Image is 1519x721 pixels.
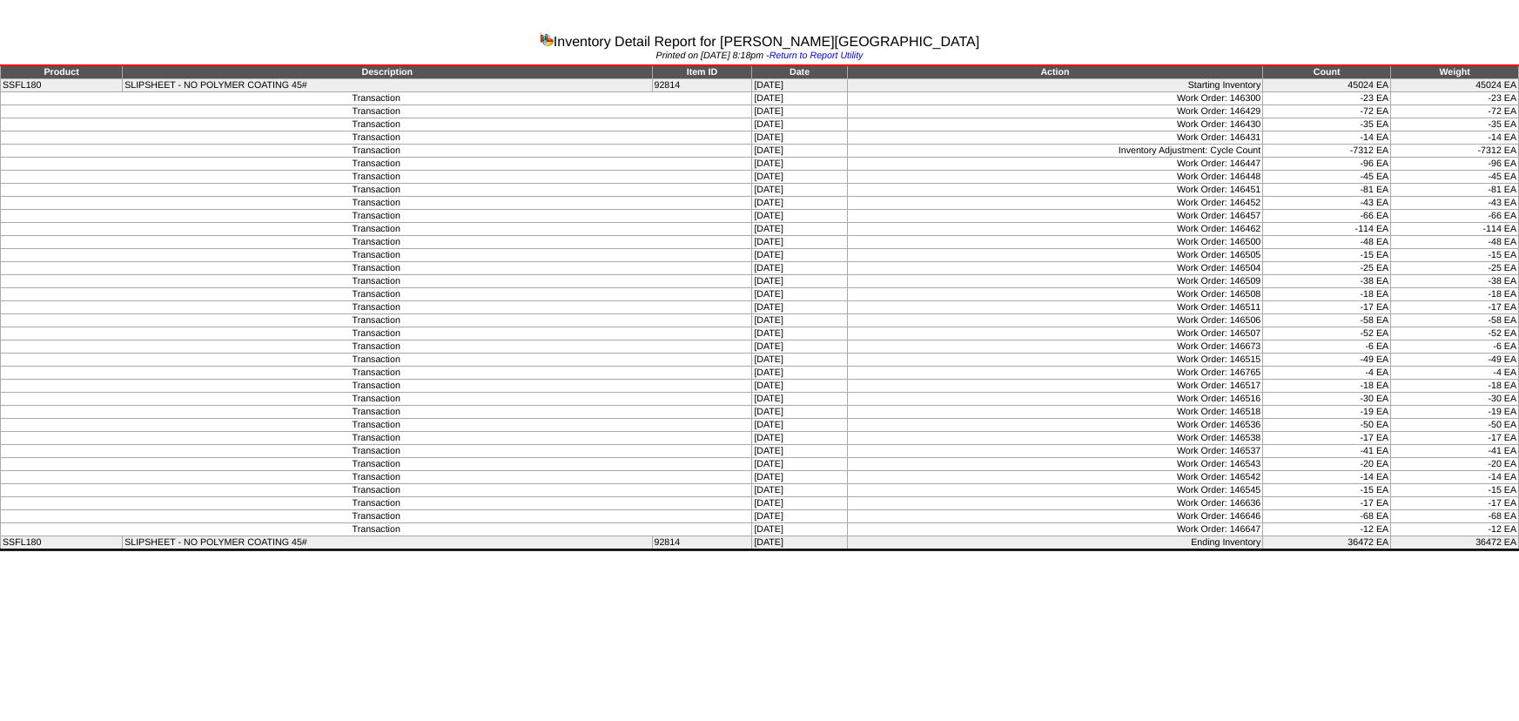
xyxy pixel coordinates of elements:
td: [DATE] [752,92,847,105]
td: -49 EA [1391,354,1519,367]
td: -17 EA [1263,301,1391,314]
td: -96 EA [1263,158,1391,171]
td: Work Order: 146542 [847,471,1263,484]
td: Item ID [652,65,752,79]
td: Work Order: 146451 [847,184,1263,197]
td: SSFL180 [1,536,123,550]
td: [DATE] [752,79,847,92]
td: -49 EA [1263,354,1391,367]
td: Work Order: 146765 [847,367,1263,380]
td: -58 EA [1263,314,1391,327]
td: -17 EA [1263,497,1391,510]
td: Transaction [1,367,752,380]
td: Work Order: 146507 [847,327,1263,340]
td: Transaction [1,458,752,471]
td: -38 EA [1391,275,1519,288]
td: -12 EA [1263,523,1391,536]
td: Work Order: 146457 [847,210,1263,223]
td: -15 EA [1391,249,1519,262]
td: -114 EA [1263,223,1391,236]
td: Transaction [1,118,752,131]
td: Date [752,65,847,79]
td: -30 EA [1391,393,1519,406]
td: -114 EA [1391,223,1519,236]
td: [DATE] [752,249,847,262]
td: [DATE] [752,314,847,327]
td: -6 EA [1263,340,1391,354]
td: -81 EA [1391,184,1519,197]
td: [DATE] [752,158,847,171]
td: -35 EA [1263,118,1391,131]
td: -18 EA [1263,380,1391,393]
td: SSFL180 [1,79,123,92]
td: -23 EA [1263,92,1391,105]
td: Description [123,65,652,79]
td: [DATE] [752,145,847,158]
td: Transaction [1,92,752,105]
td: Work Order: 146508 [847,288,1263,301]
td: -6 EA [1391,340,1519,354]
td: Transaction [1,105,752,118]
td: [DATE] [752,484,847,497]
td: Work Order: 146646 [847,510,1263,523]
td: Transaction [1,262,752,275]
td: Transaction [1,301,752,314]
td: [DATE] [752,406,847,419]
td: -48 EA [1263,236,1391,249]
td: Work Order: 146504 [847,262,1263,275]
td: -66 EA [1391,210,1519,223]
td: [DATE] [752,354,847,367]
td: Work Order: 146431 [847,131,1263,145]
td: [DATE] [752,523,847,536]
td: -68 EA [1263,510,1391,523]
td: [DATE] [752,262,847,275]
td: -58 EA [1391,314,1519,327]
td: Transaction [1,497,752,510]
td: Transaction [1,158,752,171]
td: Transaction [1,145,752,158]
td: -18 EA [1263,288,1391,301]
td: Work Order: 146515 [847,354,1263,367]
td: -43 EA [1391,197,1519,210]
td: -14 EA [1391,471,1519,484]
td: -45 EA [1391,171,1519,184]
td: [DATE] [752,458,847,471]
td: Transaction [1,484,752,497]
td: Inventory Adjustment: Cycle Count [847,145,1263,158]
td: Action [847,65,1263,79]
td: -15 EA [1263,249,1391,262]
td: -7312 EA [1391,145,1519,158]
td: Work Order: 146462 [847,223,1263,236]
td: Transaction [1,419,752,432]
td: -19 EA [1263,406,1391,419]
td: Transaction [1,354,752,367]
td: Transaction [1,432,752,445]
td: -48 EA [1391,236,1519,249]
td: Transaction [1,288,752,301]
td: Transaction [1,406,752,419]
td: 45024 EA [1263,79,1391,92]
td: Transaction [1,131,752,145]
td: Transaction [1,523,752,536]
td: [DATE] [752,497,847,510]
td: [DATE] [752,380,847,393]
td: Transaction [1,223,752,236]
td: Work Order: 146537 [847,445,1263,458]
td: Transaction [1,340,752,354]
td: 36472 EA [1391,536,1519,550]
td: -15 EA [1391,484,1519,497]
td: [DATE] [752,510,847,523]
td: Work Order: 146509 [847,275,1263,288]
td: Work Order: 146636 [847,497,1263,510]
td: 92814 [652,536,752,550]
td: -4 EA [1263,367,1391,380]
td: [DATE] [752,236,847,249]
td: [DATE] [752,367,847,380]
td: SLIPSHEET - NO POLYMER COATING 45# [123,79,652,92]
td: [DATE] [752,419,847,432]
td: [DATE] [752,275,847,288]
td: [DATE] [752,184,847,197]
td: [DATE] [752,471,847,484]
td: [DATE] [752,393,847,406]
td: Work Order: 146506 [847,314,1263,327]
